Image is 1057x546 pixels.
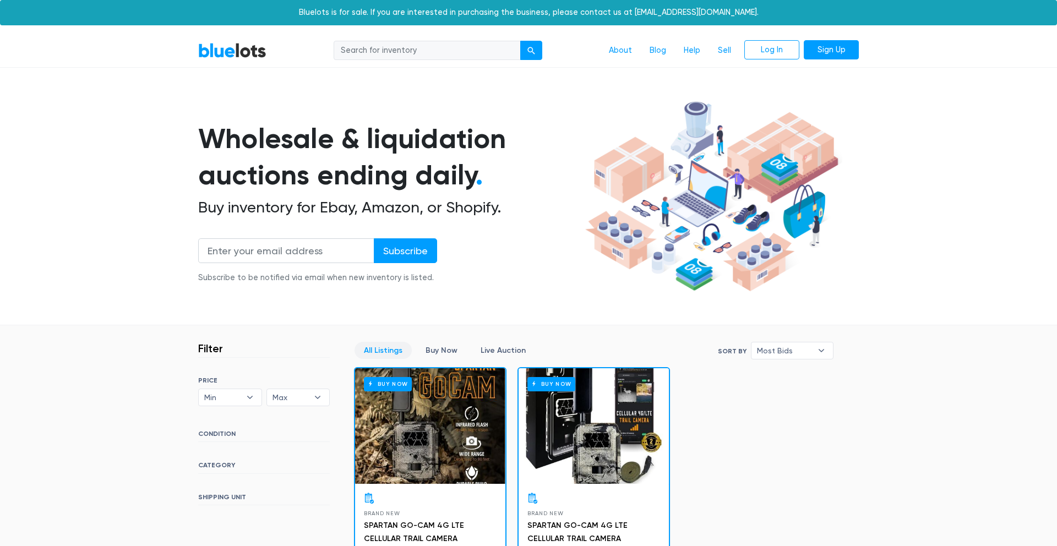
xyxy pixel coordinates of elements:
img: hero-ee84e7d0318cb26816c560f6b4441b76977f77a177738b4e94f68c95b2b83dbb.png [581,96,842,297]
input: Search for inventory [334,41,521,61]
span: Min [204,389,241,406]
h2: Buy inventory for Ebay, Amazon, or Shopify. [198,198,581,217]
input: Enter your email address [198,238,374,263]
a: Help [675,40,709,61]
div: Subscribe to be notified via email when new inventory is listed. [198,272,437,284]
h6: CONDITION [198,430,330,442]
a: SPARTAN GO-CAM 4G LTE CELLULAR TRAIL CAMERA [364,521,464,543]
a: About [600,40,641,61]
a: Sign Up [804,40,859,60]
h6: CATEGORY [198,461,330,473]
span: Max [273,389,309,406]
a: Sell [709,40,740,61]
a: Log In [744,40,799,60]
a: Buy Now [355,368,505,484]
b: ▾ [306,389,329,406]
b: ▾ [238,389,261,406]
span: Brand New [364,510,400,516]
a: Buy Now [416,342,467,359]
h6: SHIPPING UNIT [198,493,330,505]
h1: Wholesale & liquidation auctions ending daily [198,121,581,194]
a: BlueLots [198,42,266,58]
a: Live Auction [471,342,535,359]
h6: PRICE [198,376,330,384]
a: Blog [641,40,675,61]
span: Most Bids [757,342,812,359]
a: All Listings [355,342,412,359]
b: ▾ [810,342,833,359]
span: Brand New [527,510,563,516]
a: Buy Now [519,368,669,484]
label: Sort By [718,346,747,356]
span: . [476,159,483,192]
input: Subscribe [374,238,437,263]
a: SPARTAN GO-CAM 4G LTE CELLULAR TRAIL CAMERA [527,521,628,543]
h6: Buy Now [527,377,575,391]
h3: Filter [198,342,223,355]
h6: Buy Now [364,377,412,391]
